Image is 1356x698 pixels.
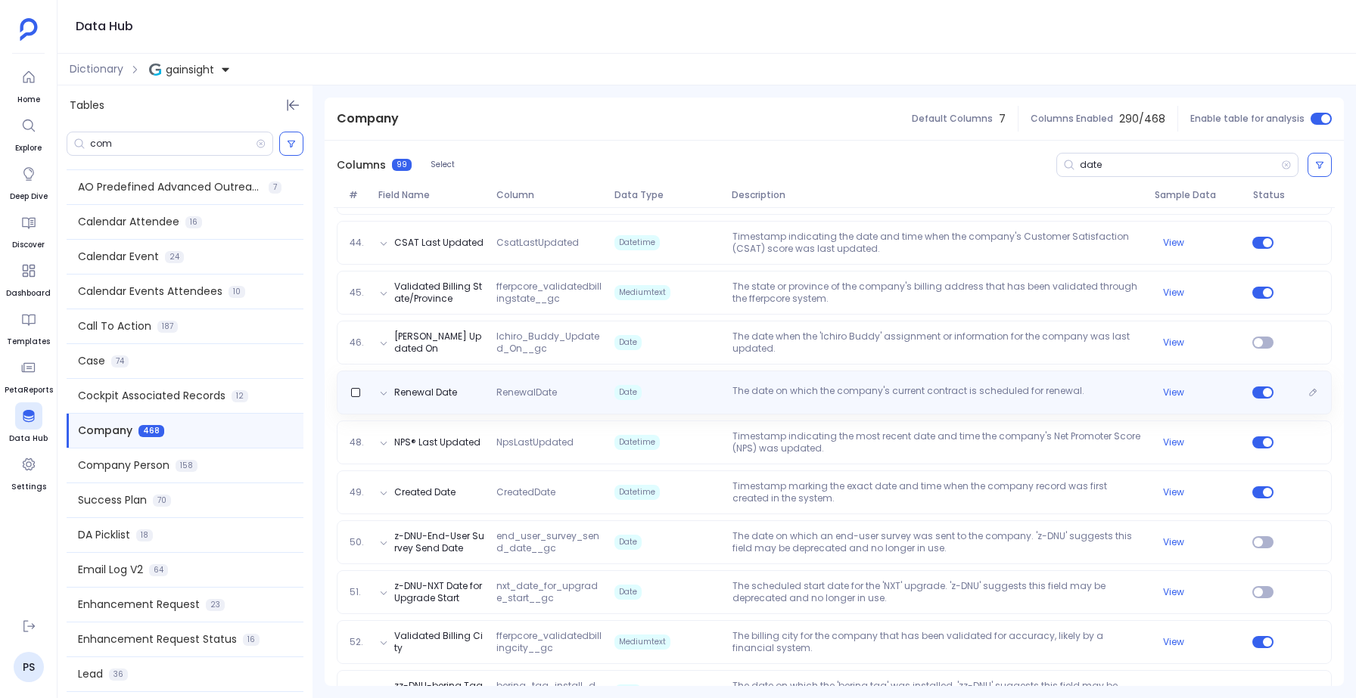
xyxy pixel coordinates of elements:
[78,388,225,404] span: Cockpit Associated Records
[76,16,133,37] h1: Data Hub
[15,94,42,106] span: Home
[165,251,184,263] span: 24
[78,249,159,265] span: Calendar Event
[157,321,178,333] span: 187
[372,189,490,201] span: Field Name
[78,666,103,682] span: Lead
[78,492,147,508] span: Success Plan
[136,529,153,541] span: 18
[153,495,171,507] span: 70
[614,585,642,600] span: Date
[726,281,1149,305] p: The state or province of the company's billing address that has been validated through the fferpc...
[394,330,485,355] button: [PERSON_NAME] Updated On
[726,231,1149,255] p: Timestamp indicating the date and time when the company's Customer Satisfaction (CSAT) score was ...
[1163,536,1184,548] button: View
[78,631,237,647] span: Enhancement Request Status
[90,138,256,150] input: Search Tables/Columns
[490,281,608,305] span: fferpcore_validatedbillingstate__gc
[12,239,45,251] span: Discover
[344,636,373,648] span: 52.
[490,486,608,498] span: CreatedDate
[1163,636,1184,648] button: View
[1302,382,1323,403] button: Edit
[912,113,993,125] span: Default Columns
[176,460,197,472] span: 158
[614,535,642,550] span: Date
[12,209,45,251] a: Discover
[9,433,48,445] span: Data Hub
[614,634,670,650] span: Mediumtext
[490,630,608,654] span: fferpcore_validatedbillingcity__gc
[344,237,373,249] span: 44.
[70,61,123,77] span: Dictionary
[394,486,456,498] button: Created Date
[614,335,642,350] span: Date
[1119,111,1165,127] span: 290 / 468
[149,64,161,76] img: gainsight.svg
[614,285,670,300] span: Mediumtext
[229,286,245,298] span: 10
[394,237,484,249] button: CSAT Last Updated
[78,179,263,195] span: AO Predefined Advanced Outreach Model
[344,536,373,548] span: 50.
[5,354,53,396] a: PetaReports
[490,189,608,201] span: Column
[490,330,608,355] span: Ichiro_Buddy_Updated_On__gc
[490,530,608,554] span: end_user_survey_send_date__gc
[726,385,1149,400] p: The date on which the company's current contract is scheduled for renewal.
[20,18,38,41] img: petavue logo
[78,284,222,299] span: Calendar Events Attendees
[392,159,412,171] span: 99
[394,580,485,604] button: z-DNU-NXT Date for Upgrade Start
[608,189,726,201] span: Data Type
[5,384,53,396] span: PetaReports
[490,436,608,448] span: NpsLastUpdated
[11,451,46,493] a: Settings
[9,402,48,445] a: Data Hub
[166,62,214,77] span: gainsight
[78,214,179,230] span: Calendar Attendee
[15,112,42,154] a: Explore
[15,142,42,154] span: Explore
[344,337,373,349] span: 46.
[7,336,50,348] span: Templates
[78,353,105,369] span: Case
[1031,113,1113,125] span: Columns Enabled
[490,386,608,399] span: RenewalDate
[614,435,660,450] span: Datetime
[394,530,485,554] button: z-DNU-End-User Survey Send Date
[490,580,608,604] span: nxt_date_for_upgrade_start__gc
[344,436,373,448] span: 48.
[232,390,248,402] span: 12
[11,481,46,493] span: Settings
[10,160,48,203] a: Deep Dive
[394,436,481,448] button: NPS® Last Updated
[614,485,660,500] span: Datetime
[726,330,1149,355] p: The date when the 'Ichiro Buddy' assignment or information for the company was last updated.
[146,57,234,82] button: gainsight
[14,652,44,682] a: PS
[1190,113,1305,125] span: Enable table for analysis
[1163,486,1184,498] button: View
[1163,237,1184,249] button: View
[344,586,373,598] span: 51.
[1149,189,1247,201] span: Sample Data
[1080,159,1281,171] input: Search Columns
[726,530,1149,554] p: The date on which an end-user survey was sent to the company. 'z-DNU' suggests this field may be ...
[614,235,660,250] span: Datetime
[111,355,129,368] span: 74
[206,599,225,611] span: 23
[78,423,132,439] span: Company
[337,110,399,128] span: Company
[1163,337,1184,349] button: View
[726,430,1149,454] p: Timestamp indicating the most recent date and time the company's Net Promoter Score (NPS) was upd...
[726,189,1149,201] span: Description
[726,580,1149,604] p: The scheduled start date for the 'NXT' upgrade. 'z-DNU' suggests this field may be deprecated and...
[421,155,465,175] button: Select
[78,597,200,613] span: Enhancement Request
[343,189,372,201] span: #
[394,386,457,399] button: Renewal Date
[344,287,373,299] span: 45.
[999,111,1006,127] span: 7
[282,95,303,116] button: Hide Tables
